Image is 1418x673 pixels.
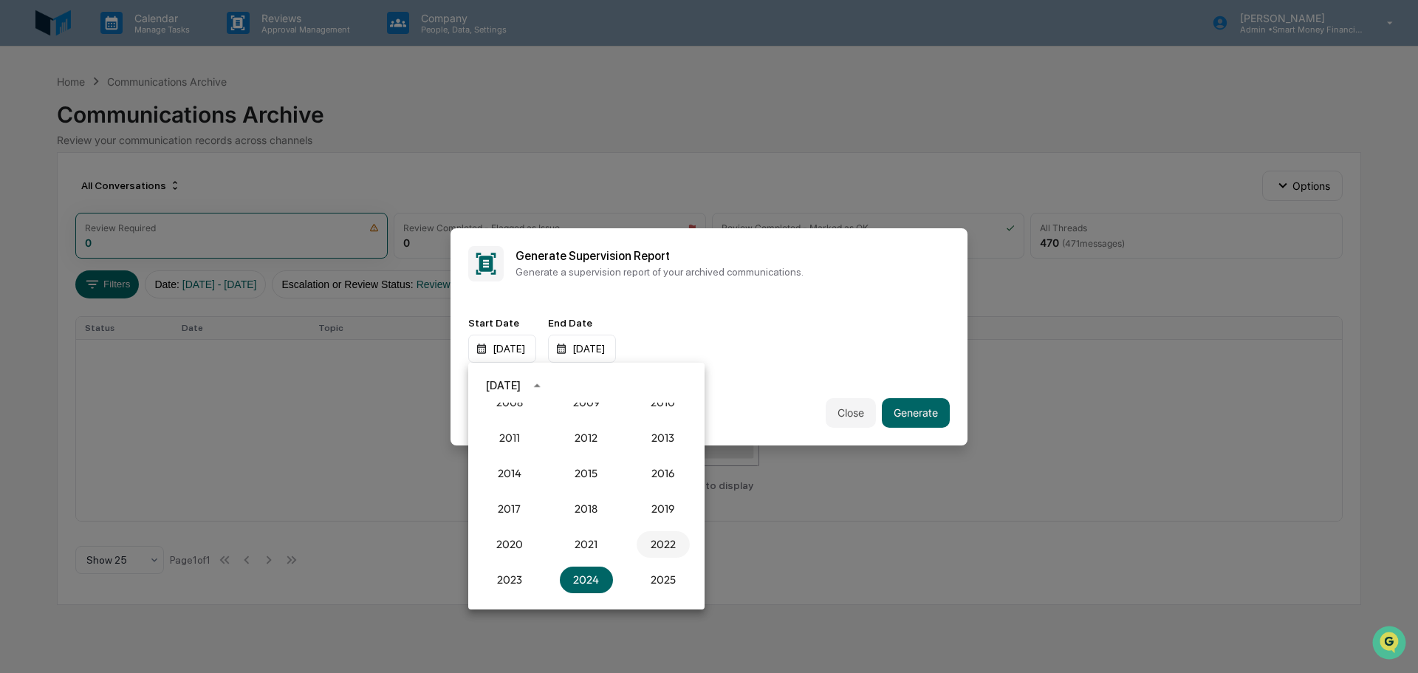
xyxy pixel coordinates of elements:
[560,531,613,558] button: 2021
[104,250,179,262] a: Powered byPylon
[50,128,187,140] div: We're available if you need us!
[637,496,690,522] button: 2019
[101,180,189,207] a: 🗄️Attestations
[637,389,690,416] button: 2010
[15,216,27,228] div: 🔎
[122,186,183,201] span: Attestations
[15,31,269,55] p: How can we help?
[560,389,613,416] button: 2009
[486,378,521,394] div: [DATE]
[560,496,613,522] button: 2018
[525,374,549,397] button: year view is open, switch to calendar view
[30,214,93,229] span: Data Lookup
[15,188,27,199] div: 🖐️
[251,117,269,135] button: Start new chat
[637,531,690,558] button: 2022
[483,567,536,593] button: 2023
[9,208,99,235] a: 🔎Data Lookup
[483,425,536,451] button: 2011
[483,531,536,558] button: 2020
[637,460,690,487] button: 2016
[107,188,119,199] div: 🗄️
[147,250,179,262] span: Pylon
[483,389,536,416] button: 2008
[1371,624,1411,664] iframe: Open customer support
[30,186,95,201] span: Preclearance
[483,460,536,487] button: 2014
[637,567,690,593] button: 2025
[637,425,690,451] button: 2013
[9,180,101,207] a: 🖐️Preclearance
[15,113,41,140] img: 1746055101610-c473b297-6a78-478c-a979-82029cc54cd1
[560,567,613,593] button: 2024
[483,496,536,522] button: 2017
[50,113,242,128] div: Start new chat
[560,425,613,451] button: 2012
[560,460,613,487] button: 2015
